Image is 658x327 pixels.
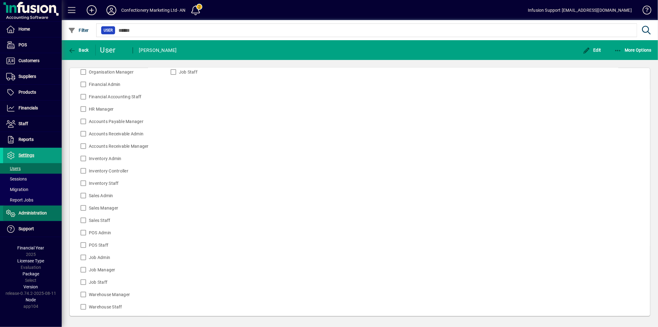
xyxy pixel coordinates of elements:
[6,187,28,192] span: Migration
[3,22,62,37] a: Home
[19,105,38,110] span: Financials
[23,271,39,276] span: Package
[19,121,28,126] span: Staff
[3,85,62,100] a: Products
[3,37,62,53] a: POS
[67,45,90,56] button: Back
[18,245,44,250] span: Financial Year
[6,166,21,171] span: Users
[19,210,47,215] span: Administration
[638,1,650,21] a: Knowledge Base
[100,45,126,55] div: User
[3,163,62,174] a: Users
[82,5,101,16] button: Add
[104,27,113,33] span: User
[3,206,62,221] a: Administration
[3,221,62,237] a: Support
[68,28,89,33] span: Filter
[62,45,96,56] app-page-header-button: Back
[3,184,62,195] a: Migration
[19,90,36,95] span: Products
[19,58,39,63] span: Customers
[6,197,33,202] span: Report Jobs
[583,48,601,53] span: Edit
[67,25,90,36] button: Filter
[19,42,27,47] span: POS
[3,132,62,147] a: Reports
[18,258,44,263] span: Licensee Type
[19,137,34,142] span: Reports
[581,45,603,56] button: Edit
[19,27,30,32] span: Home
[614,48,652,53] span: More Options
[24,284,38,289] span: Version
[19,74,36,79] span: Suppliers
[101,5,121,16] button: Profile
[3,116,62,132] a: Staff
[3,69,62,84] a: Suppliers
[19,226,34,231] span: Support
[528,5,632,15] div: Infusion Support [EMAIL_ADDRESS][DOMAIN_NAME]
[613,45,653,56] button: More Options
[3,174,62,184] a: Sessions
[3,100,62,116] a: Financials
[19,153,34,158] span: Settings
[139,45,177,55] div: [PERSON_NAME]
[3,195,62,205] a: Report Jobs
[68,48,89,53] span: Back
[6,176,27,181] span: Sessions
[3,53,62,69] a: Customers
[121,5,185,15] div: Confectionery Marketing Ltd- AN
[26,297,36,302] span: Node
